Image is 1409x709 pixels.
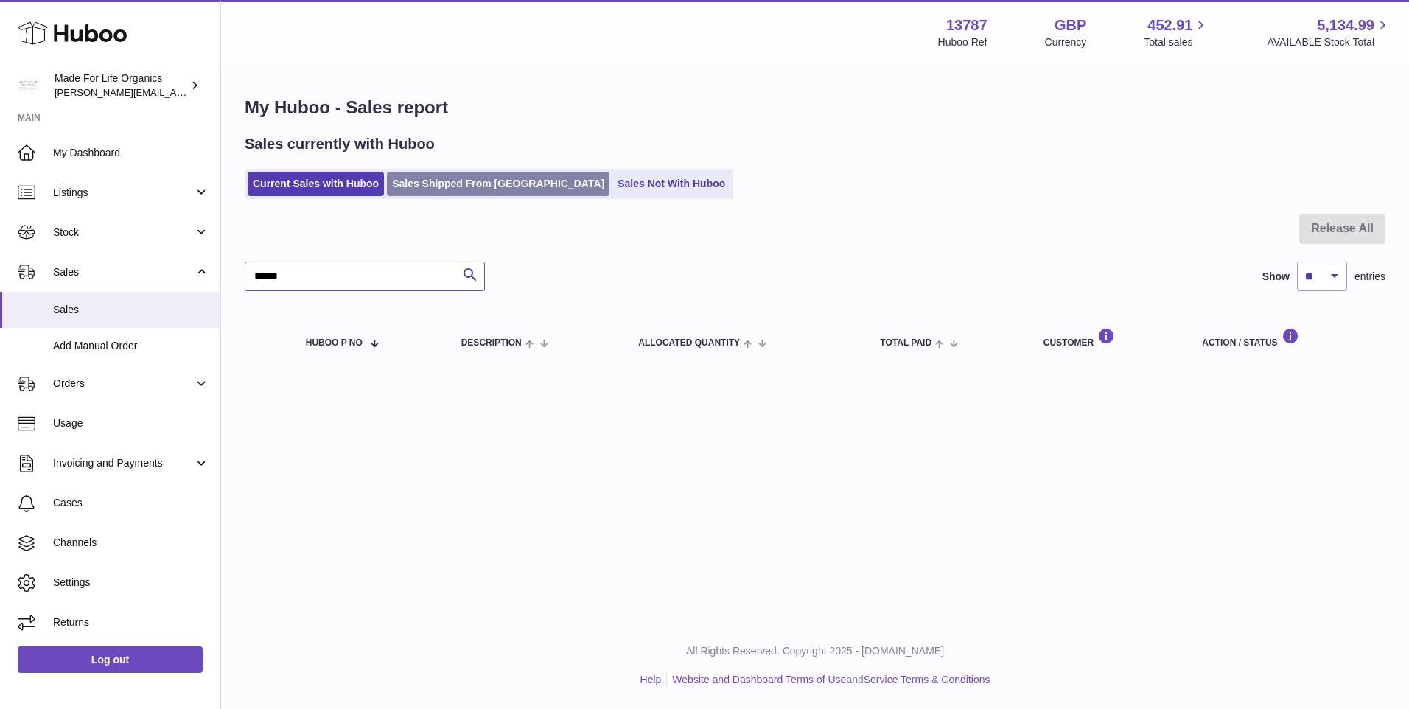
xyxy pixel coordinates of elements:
span: Stock [53,226,194,240]
div: Huboo Ref [938,35,987,49]
span: Sales [53,303,209,317]
span: Description [461,338,522,348]
span: Huboo P no [306,338,363,348]
span: Usage [53,416,209,430]
span: Settings [53,576,209,590]
strong: 13787 [946,15,987,35]
span: entries [1354,270,1385,284]
h1: My Huboo - Sales report [245,96,1385,119]
span: Total sales [1144,35,1209,49]
a: 5,134.99 AVAILABLE Stock Total [1267,15,1391,49]
li: and [667,673,990,687]
span: 5,134.99 [1317,15,1374,35]
label: Show [1262,270,1290,284]
span: Cases [53,496,209,510]
img: geoff.winwood@madeforlifeorganics.com [18,74,40,97]
span: Returns [53,615,209,629]
span: My Dashboard [53,146,209,160]
span: [PERSON_NAME][EMAIL_ADDRESS][PERSON_NAME][DOMAIN_NAME] [55,86,374,98]
a: Log out [18,646,203,673]
div: Customer [1043,328,1173,348]
a: 452.91 Total sales [1144,15,1209,49]
a: Sales Not With Huboo [612,172,730,196]
a: Service Terms & Conditions [864,674,990,685]
span: Listings [53,186,194,200]
span: Orders [53,377,194,391]
a: Help [640,674,662,685]
a: Current Sales with Huboo [248,172,384,196]
a: Website and Dashboard Terms of Use [672,674,846,685]
strong: GBP [1055,15,1086,35]
p: All Rights Reserved. Copyright 2025 - [DOMAIN_NAME] [233,644,1397,658]
div: Action / Status [1202,328,1371,348]
span: Sales [53,265,194,279]
a: Sales Shipped From [GEOGRAPHIC_DATA] [387,172,609,196]
span: 452.91 [1147,15,1192,35]
div: Currency [1045,35,1087,49]
span: Total paid [880,338,931,348]
span: AVAILABLE Stock Total [1267,35,1391,49]
span: Channels [53,536,209,550]
span: ALLOCATED Quantity [638,338,740,348]
h2: Sales currently with Huboo [245,134,435,154]
div: Made For Life Organics [55,71,187,99]
span: Invoicing and Payments [53,456,194,470]
span: Add Manual Order [53,339,209,353]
